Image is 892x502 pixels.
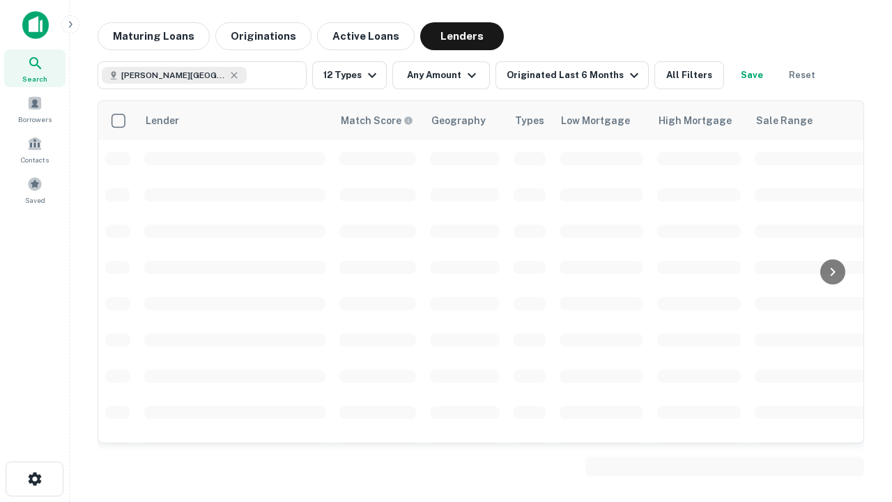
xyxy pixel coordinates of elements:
button: Any Amount [392,61,490,89]
span: Saved [25,195,45,206]
span: Borrowers [18,114,52,125]
button: Originations [215,22,312,50]
iframe: Chat Widget [822,390,892,457]
th: High Mortgage [650,101,748,140]
th: Low Mortgage [553,101,650,140]
button: Active Loans [317,22,415,50]
h6: Match Score [341,113,410,128]
button: Originated Last 6 Months [495,61,649,89]
th: Types [507,101,553,140]
button: All Filters [654,61,724,89]
a: Saved [4,171,66,208]
div: Lender [146,112,179,129]
div: Geography [431,112,486,129]
button: 12 Types [312,61,387,89]
img: capitalize-icon.png [22,11,49,39]
div: High Mortgage [659,112,732,129]
span: Contacts [21,154,49,165]
div: Originated Last 6 Months [507,67,643,84]
span: Search [22,73,47,84]
div: Sale Range [756,112,813,129]
th: Sale Range [748,101,873,140]
th: Lender [137,101,332,140]
a: Contacts [4,130,66,168]
button: Maturing Loans [98,22,210,50]
div: Types [515,112,544,129]
a: Search [4,50,66,87]
button: Save your search to get updates of matches that match your search criteria. [730,61,774,89]
th: Capitalize uses an advanced AI algorithm to match your search with the best lender. The match sco... [332,101,423,140]
span: [PERSON_NAME][GEOGRAPHIC_DATA], [GEOGRAPHIC_DATA] [121,69,226,82]
button: Lenders [420,22,504,50]
th: Geography [423,101,507,140]
a: Borrowers [4,90,66,128]
div: Low Mortgage [561,112,630,129]
div: Capitalize uses an advanced AI algorithm to match your search with the best lender. The match sco... [341,113,413,128]
button: Reset [780,61,824,89]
